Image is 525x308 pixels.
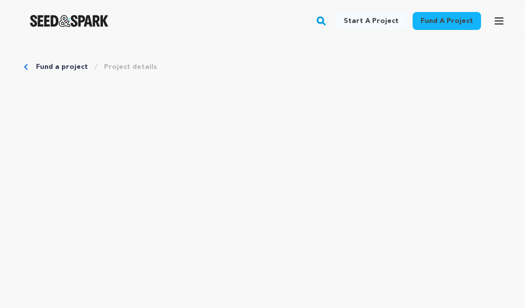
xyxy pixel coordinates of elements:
a: Seed&Spark Homepage [30,15,108,27]
div: Breadcrumb [24,62,501,72]
a: Start a project [336,12,407,30]
a: Fund a project [36,62,88,72]
img: Seed&Spark Logo Dark Mode [30,15,108,27]
a: Fund a project [413,12,481,30]
a: Project details [104,62,157,72]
